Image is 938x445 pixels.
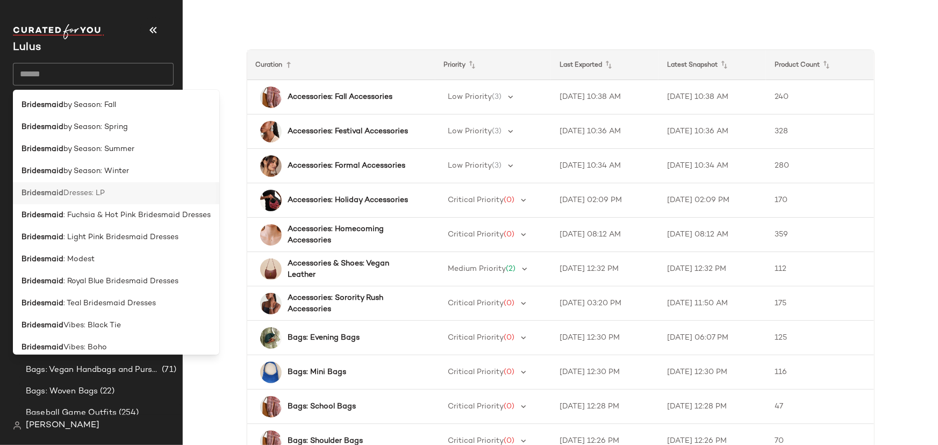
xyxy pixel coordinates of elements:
[504,437,515,445] span: (0)
[22,143,63,155] b: Bridesmaid
[551,252,658,286] td: [DATE] 12:32 PM
[448,127,492,135] span: Low Priority
[504,299,515,307] span: (0)
[435,50,552,80] th: Priority
[504,368,515,376] span: (0)
[448,334,504,342] span: Critical Priority
[288,224,416,246] b: Accessories: Homecoming Accessories
[551,390,658,424] td: [DATE] 12:28 PM
[766,50,873,80] th: Product Count
[63,188,105,199] span: Dresses: LP
[551,321,658,355] td: [DATE] 12:30 PM
[63,276,178,287] span: : Royal Blue Bridesmaid Dresses
[658,218,766,252] td: [DATE] 08:12 AM
[551,183,658,218] td: [DATE] 02:09 PM
[288,401,356,412] b: Bags: School Bags
[288,195,409,206] b: Accessories: Holiday Accessories
[288,292,416,315] b: Accessories: Sorority Rush Accessories
[448,162,492,170] span: Low Priority
[448,93,492,101] span: Low Priority
[448,403,504,411] span: Critical Priority
[63,298,156,309] span: : Teal Bridesmaid Dresses
[448,368,504,376] span: Critical Priority
[117,407,139,419] span: (254)
[448,196,504,204] span: Critical Priority
[288,258,416,281] b: Accessories & Shoes: Vegan Leather
[658,149,766,183] td: [DATE] 10:34 AM
[766,80,873,114] td: 240
[63,320,121,331] span: Vibes: Black Tie
[766,252,873,286] td: 112
[448,265,506,273] span: Medium Priority
[63,342,107,353] span: Vibes: Boho
[22,320,63,331] b: Bridesmaid
[492,162,502,170] span: (3)
[63,232,178,243] span: : Light Pink Bridesmaid Dresses
[658,286,766,321] td: [DATE] 11:50 AM
[13,24,104,39] img: cfy_white_logo.C9jOOHJF.svg
[26,407,117,419] span: Baseball Game Outfits
[766,286,873,321] td: 175
[551,50,658,80] th: Last Exported
[22,298,63,309] b: Bridesmaid
[551,218,658,252] td: [DATE] 08:12 AM
[63,254,95,265] span: : Modest
[288,332,360,343] b: Bags: Evening Bags
[63,143,134,155] span: by Season: Summer
[260,327,282,349] img: 2698431_01_OM_2025-08-26.jpg
[551,149,658,183] td: [DATE] 10:34 AM
[260,362,282,383] img: 2638911_02_front_2025-08-27.jpg
[504,196,515,204] span: (0)
[22,188,63,199] b: Bridesmaid
[766,183,873,218] td: 170
[551,80,658,114] td: [DATE] 10:38 AM
[658,50,766,80] th: Latest Snapshot
[22,254,63,265] b: Bridesmaid
[260,224,282,246] img: 7303021_1510376.jpg
[448,231,504,239] span: Critical Priority
[260,293,282,314] img: 2720251_01_OM_2025-08-18.jpg
[260,259,282,280] img: 2756711_02_front_2025-09-12.jpg
[63,166,129,177] span: by Season: Winter
[658,183,766,218] td: [DATE] 02:09 PM
[506,265,516,273] span: (2)
[766,355,873,390] td: 116
[766,321,873,355] td: 125
[22,99,63,111] b: Bridesmaid
[504,403,515,411] span: (0)
[260,190,282,211] img: 2716211_01_OM_2025-09-10.jpg
[658,80,766,114] td: [DATE] 10:38 AM
[492,127,502,135] span: (3)
[448,299,504,307] span: Critical Priority
[658,114,766,149] td: [DATE] 10:36 AM
[260,87,282,108] img: 2698451_01_OM_2025-08-06.jpg
[247,50,435,80] th: Curation
[13,421,22,430] img: svg%3e
[288,160,406,171] b: Accessories: Formal Accessories
[260,396,282,418] img: 2698451_01_OM_2025-08-06.jpg
[766,390,873,424] td: 47
[504,231,515,239] span: (0)
[658,355,766,390] td: [DATE] 12:30 PM
[13,42,41,53] span: Current Company Name
[22,210,63,221] b: Bridesmaid
[26,385,98,398] span: Bags: Woven Bags
[22,276,63,287] b: Bridesmaid
[492,93,502,101] span: (3)
[160,364,176,376] span: (71)
[63,99,116,111] span: by Season: Fall
[766,114,873,149] td: 328
[22,232,63,243] b: Bridesmaid
[766,218,873,252] td: 359
[448,437,504,445] span: Critical Priority
[260,155,282,177] img: 2735831_03_OM_2025-07-21.jpg
[288,126,409,137] b: Accessories: Festival Accessories
[22,342,63,353] b: Bridesmaid
[551,286,658,321] td: [DATE] 03:20 PM
[658,390,766,424] td: [DATE] 12:28 PM
[551,355,658,390] td: [DATE] 12:30 PM
[551,114,658,149] td: [DATE] 10:36 AM
[63,121,128,133] span: by Season: Spring
[22,166,63,177] b: Bridesmaid
[658,321,766,355] td: [DATE] 06:07 PM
